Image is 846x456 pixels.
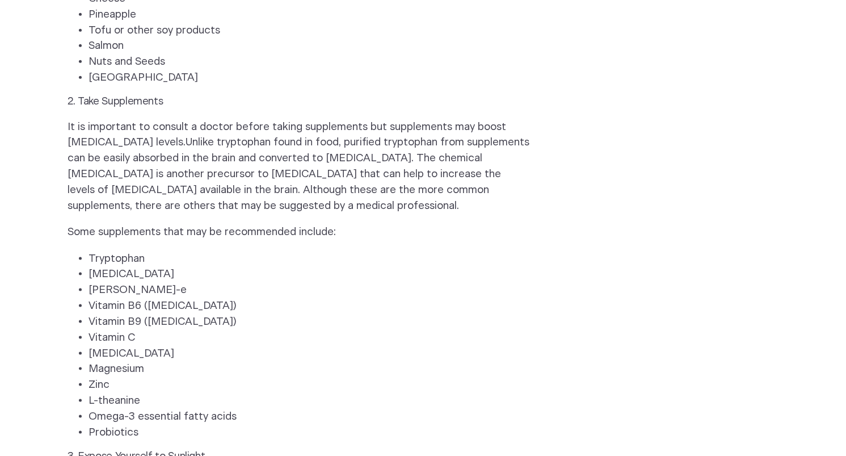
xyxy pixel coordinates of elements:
li: Pineapple [89,7,511,23]
li: Zinc [89,377,511,393]
li: Tryptophan [89,251,511,267]
p: Some supplements that may be recommended include: [68,224,531,240]
li: [MEDICAL_DATA] [89,346,511,362]
li: Vitamin B6 ([MEDICAL_DATA]) [89,298,511,314]
li: Salmon [89,38,511,54]
li: [PERSON_NAME]-e [89,282,511,298]
span: It is important to consult a doctor before taking supplements but supplements may boost [MEDICAL_... [68,122,506,148]
li: Omega-3 essential fatty acids [89,409,511,425]
li: Tofu or other soy products [89,23,511,39]
li: Vitamin C [89,330,511,346]
li: [GEOGRAPHIC_DATA] [89,70,511,86]
li: Magnesium [89,361,511,377]
p: Unlike tryptophan found in food, purified tryptophan from supplements can be easily absorbed in t... [68,119,531,214]
h3: 2. Take Supplements [68,96,258,108]
li: Nuts and Seeds [89,54,511,70]
li: Probiotics [89,425,511,441]
li: [MEDICAL_DATA] [89,266,511,282]
li: L-theanine [89,393,511,409]
li: Vitamin B9 ([MEDICAL_DATA]) [89,314,511,330]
